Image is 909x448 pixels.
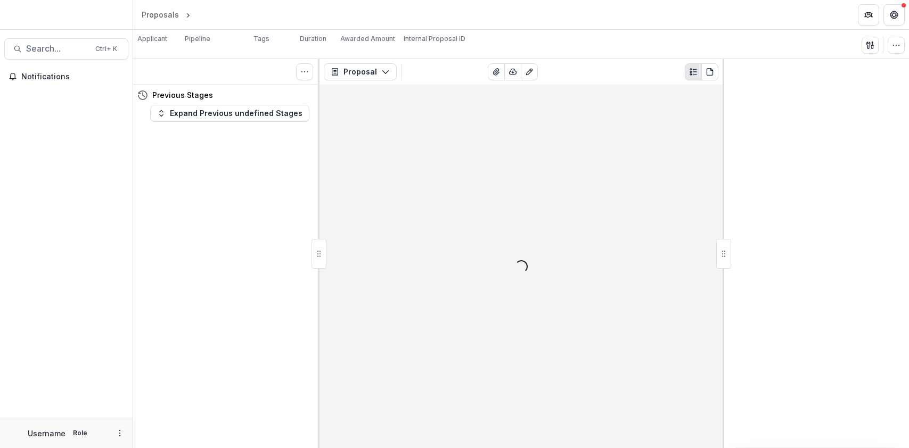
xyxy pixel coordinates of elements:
[324,63,397,80] button: Proposal
[488,63,505,80] button: View Attached Files
[300,34,326,44] p: Duration
[137,7,238,22] nav: breadcrumb
[4,68,128,85] button: Notifications
[296,63,313,80] button: Toggle View Cancelled Tasks
[340,34,395,44] p: Awarded Amount
[185,34,210,44] p: Pipeline
[142,9,179,20] div: Proposals
[28,428,65,439] p: Username
[150,105,309,122] button: Expand Previous undefined Stages
[26,44,89,54] span: Search...
[21,72,124,81] span: Notifications
[137,34,167,44] p: Applicant
[253,34,269,44] p: Tags
[685,63,702,80] button: Plaintext view
[701,63,718,80] button: PDF view
[152,89,213,101] h4: Previous Stages
[113,427,126,439] button: More
[70,428,91,438] p: Role
[93,43,119,55] div: Ctrl + K
[404,34,465,44] p: Internal Proposal ID
[858,4,879,26] button: Partners
[883,4,905,26] button: Get Help
[137,7,183,22] a: Proposals
[521,63,538,80] button: Edit as form
[4,38,128,60] button: Search...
